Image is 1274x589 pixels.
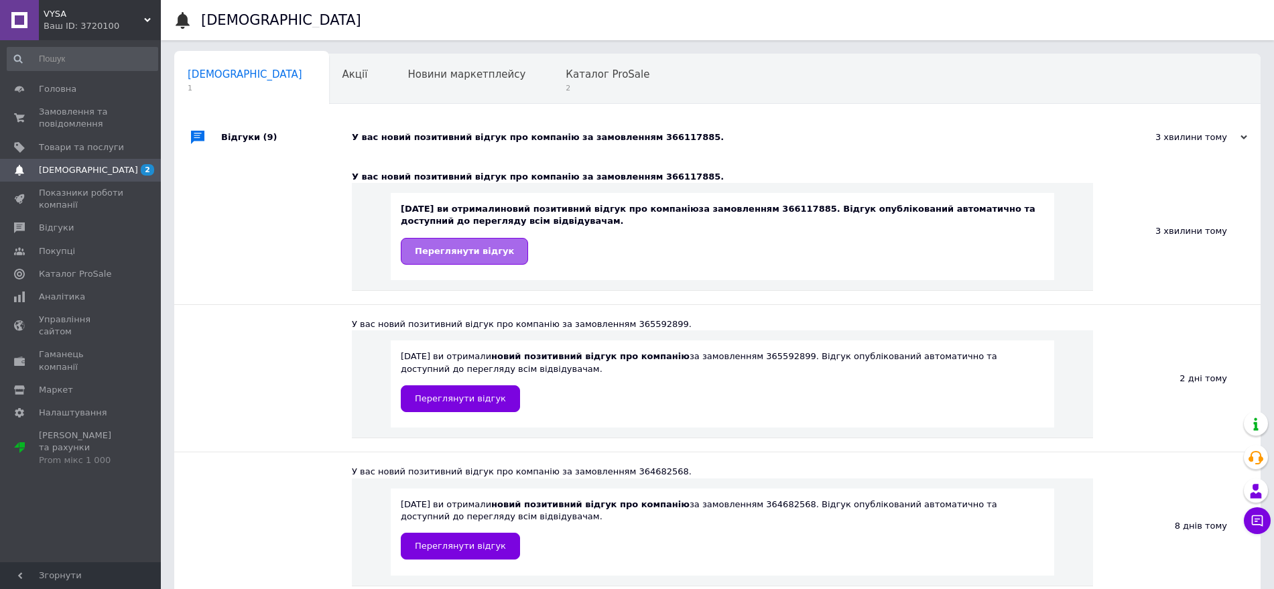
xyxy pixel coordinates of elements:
span: Замовлення та повідомлення [39,106,124,130]
span: Товари та послуги [39,141,124,153]
span: Головна [39,83,76,95]
span: VYSA [44,8,144,20]
div: [DATE] ви отримали за замовленням 364682568. Відгук опублікований автоматично та доступний до пер... [401,499,1044,560]
span: [DEMOGRAPHIC_DATA] [39,164,138,176]
div: У вас новий позитивний відгук про компанію за замовленням 365592899. [352,318,1093,330]
span: Аналітика [39,291,85,303]
div: Відгуки [221,117,352,157]
span: Переглянути відгук [415,541,506,551]
h1: [DEMOGRAPHIC_DATA] [201,12,361,28]
button: Чат з покупцем [1244,507,1271,534]
div: [DATE] ви отримали за замовленням 365592899. Відгук опублікований автоматично та доступний до пер... [401,350,1044,411]
div: У вас новий позитивний відгук про компанію за замовленням 366117885. [352,131,1113,143]
div: 3 хвилини тому [1093,157,1261,304]
span: 1 [188,83,302,93]
span: Каталог ProSale [39,268,111,280]
span: 2 [566,83,649,93]
a: Переглянути відгук [401,385,520,412]
a: Переглянути відгук [401,533,520,560]
span: [PERSON_NAME] та рахунки [39,430,124,466]
span: (9) [263,132,277,142]
div: У вас новий позитивний відгук про компанію за замовленням 366117885. [352,171,1093,183]
span: Налаштування [39,407,107,419]
span: Гаманець компанії [39,348,124,373]
span: Акції [342,68,368,80]
span: [DEMOGRAPHIC_DATA] [188,68,302,80]
b: новий позитивний відгук про компанію [491,351,690,361]
div: Prom мікс 1 000 [39,454,124,466]
span: 2 [141,164,154,176]
span: Показники роботи компанії [39,187,124,211]
span: Управління сайтом [39,314,124,338]
a: Переглянути відгук [401,238,528,265]
div: 2 дні тому [1093,305,1261,452]
span: Відгуки [39,222,74,234]
div: [DATE] ви отримали за замовленням 366117885. Відгук опублікований автоматично та доступний до пер... [401,203,1044,264]
b: новий позитивний відгук про компанію [491,499,690,509]
span: Покупці [39,245,75,257]
span: Переглянути відгук [415,393,506,403]
span: Переглянути відгук [415,246,514,256]
span: Маркет [39,384,73,396]
div: Ваш ID: 3720100 [44,20,161,32]
b: новий позитивний відгук про компанію [501,204,699,214]
input: Пошук [7,47,158,71]
div: 3 хвилини тому [1113,131,1247,143]
span: Новини маркетплейсу [407,68,525,80]
span: Каталог ProSale [566,68,649,80]
div: У вас новий позитивний відгук про компанію за замовленням 364682568. [352,466,1093,478]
